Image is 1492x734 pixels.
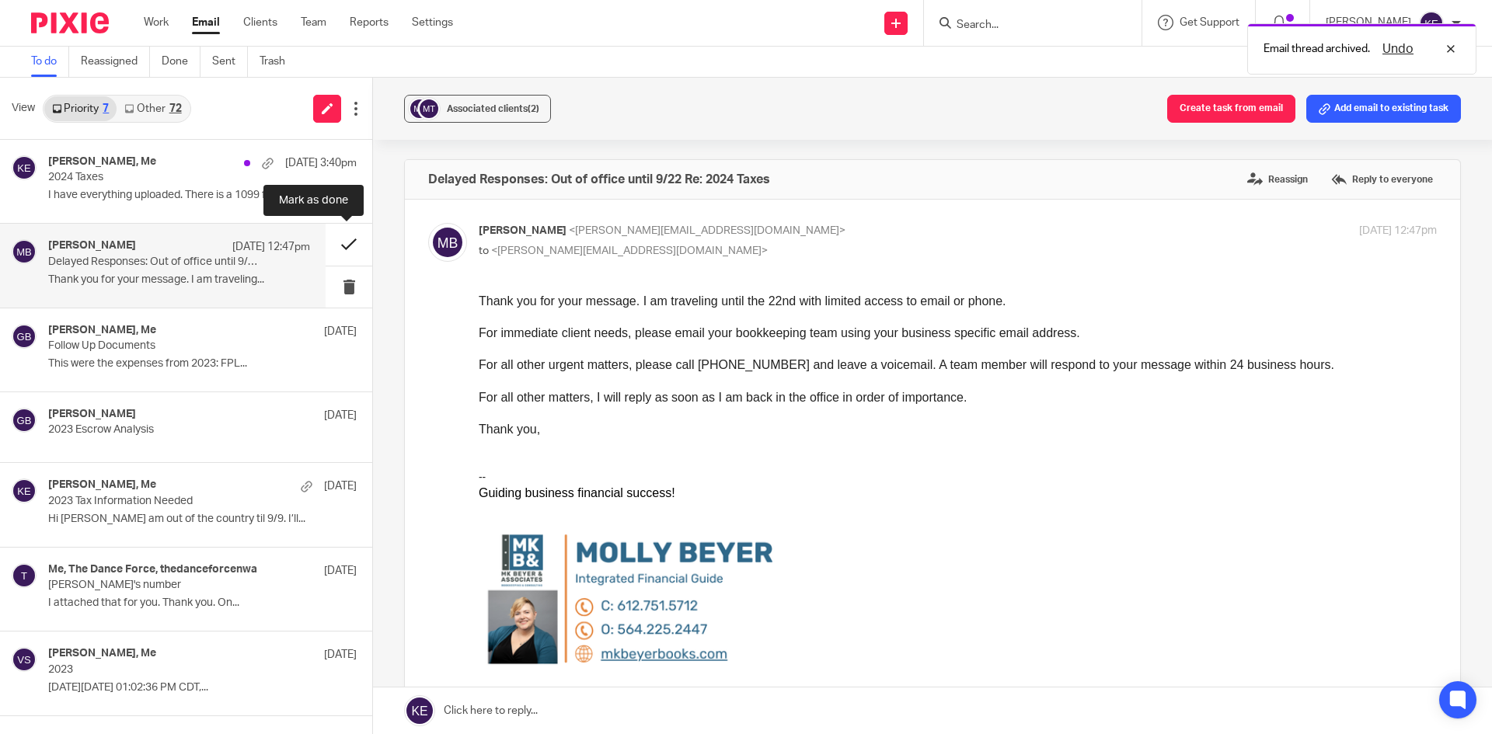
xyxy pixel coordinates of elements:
a: Other72 [117,96,189,121]
div: 7 [103,103,109,114]
p: Hi [PERSON_NAME] am out of the country til 9/9. I’ll... [48,513,357,526]
p: [PERSON_NAME]'s number [48,579,295,592]
img: svg%3E [12,647,37,672]
h4: [PERSON_NAME], Me [48,647,156,660]
h4: [PERSON_NAME], Me [48,478,156,492]
label: Reassign [1243,168,1312,191]
h4: Me, The Dance Force, thedanceforcenwa [48,563,257,576]
img: svg%3E [12,408,37,433]
img: svg%3E [12,239,37,264]
a: To do [31,47,69,77]
h4: Delayed Responses: Out of office until 9/22 Re: 2024 Taxes [428,172,770,187]
img: svg%3E [408,97,431,120]
a: Done [162,47,200,77]
button: Undo [1378,40,1418,58]
p: 2023 [48,663,295,677]
p: 2024 Taxes [48,171,295,184]
p: This were the expenses from 2023: FPL... [48,357,357,370]
h4: [PERSON_NAME] [48,408,136,421]
a: Team [301,15,326,30]
h4: [PERSON_NAME] [48,239,136,252]
p: [DATE][DATE] 01:02:36 PM CDT,... [48,681,357,694]
a: Instagram [175,405,230,418]
img: svg%3E [12,324,37,349]
button: Add email to existing task [1306,95,1461,123]
img: svg%3E [1419,11,1444,36]
a: Facebook [117,405,172,418]
span: View [12,100,35,117]
p: [DATE] [324,478,357,494]
span: <[PERSON_NAME][EMAIL_ADDRESS][DOMAIN_NAME]> [491,245,768,256]
img: svg%3E [12,563,37,588]
span: [PERSON_NAME] [479,225,566,236]
p: [DATE] [324,563,357,579]
img: svg%3E [428,223,467,262]
p: [DATE] 12:47pm [1359,223,1437,239]
span: to [479,245,489,256]
a: Sent [212,47,248,77]
div: 72 [169,103,182,114]
span: <[PERSON_NAME][EMAIL_ADDRESS][DOMAIN_NAME]> [569,225,845,236]
h4: [PERSON_NAME], Me [48,324,156,337]
p: [DATE] [324,647,357,663]
p: [DATE] [324,408,357,423]
a: Work [144,15,169,30]
p: Thank you for your message. I am traveling... [48,273,310,287]
p: 2023 Escrow Analysis [48,423,295,437]
a: Settings [412,15,453,30]
button: Associated clients(2) [404,95,551,123]
p: 2023 Tax Information Needed [48,495,295,508]
a: Reports [350,15,389,30]
a: LinkedIn [67,405,114,418]
h4: [PERSON_NAME], Me [48,155,156,169]
span: Associated clients [447,104,539,113]
button: Create task from email [1167,95,1295,123]
img: svg%3E [417,97,441,120]
a: Trash [260,47,297,77]
p: I have everything uploaded. There is a 1099 for... [48,189,357,202]
a: Clients [243,15,277,30]
p: Email thread archived. [1264,41,1370,57]
p: [DATE] [324,324,357,339]
a: Reassigned [81,47,150,77]
p: Delayed Responses: Out of office until 9/22 Re: 2024 Taxes [48,256,258,269]
img: svg%3E [12,155,37,180]
img: Pixie [31,12,109,33]
p: [DATE] 3:40pm [285,155,357,171]
label: Reply to everyone [1327,168,1437,191]
p: [DATE] 12:47pm [232,239,310,255]
a: Email [192,15,220,30]
span: (2) [528,104,539,113]
img: svg%3E [12,478,37,503]
p: Follow Up Documents [48,339,295,353]
p: I attached that for you. Thank you. On... [48,597,357,610]
a: Priority7 [44,96,117,121]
